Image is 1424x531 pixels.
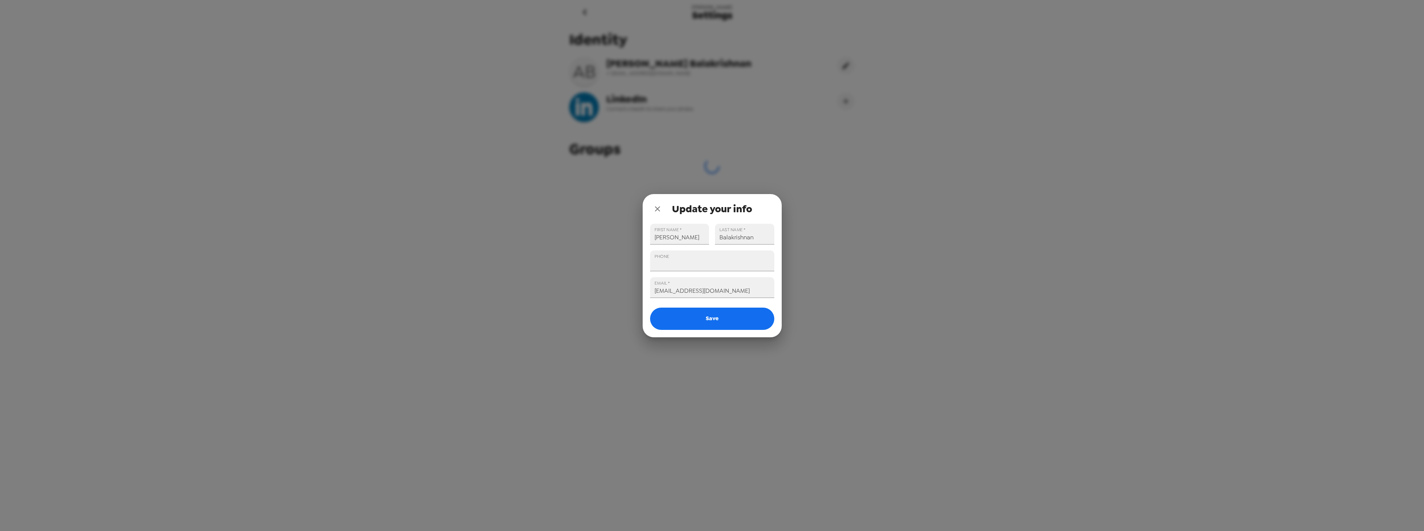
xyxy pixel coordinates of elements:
label: PHONE [655,253,669,259]
label: FIRST NAME [655,226,682,233]
button: close [650,201,665,216]
label: LAST NAME [719,226,746,233]
span: Update your info [672,202,752,216]
button: Save [650,308,774,330]
label: EMAIL [655,280,670,286]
